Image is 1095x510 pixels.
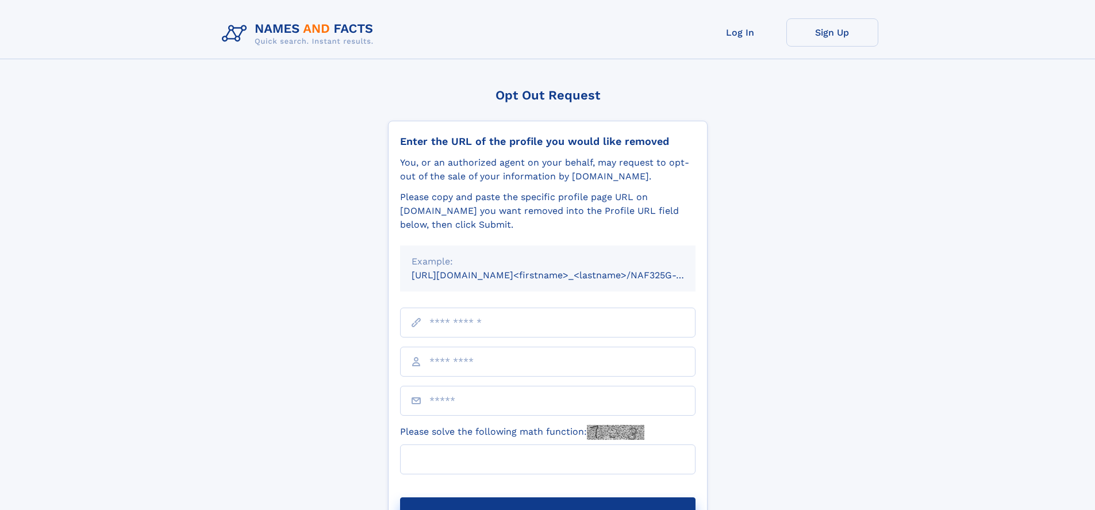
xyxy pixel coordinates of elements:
[400,190,696,232] div: Please copy and paste the specific profile page URL on [DOMAIN_NAME] you want removed into the Pr...
[694,18,786,47] a: Log In
[400,425,644,440] label: Please solve the following math function:
[412,270,717,281] small: [URL][DOMAIN_NAME]<firstname>_<lastname>/NAF325G-xxxxxxxx
[388,88,708,102] div: Opt Out Request
[786,18,878,47] a: Sign Up
[400,156,696,183] div: You, or an authorized agent on your behalf, may request to opt-out of the sale of your informatio...
[400,135,696,148] div: Enter the URL of the profile you would like removed
[217,18,383,49] img: Logo Names and Facts
[412,255,684,269] div: Example:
